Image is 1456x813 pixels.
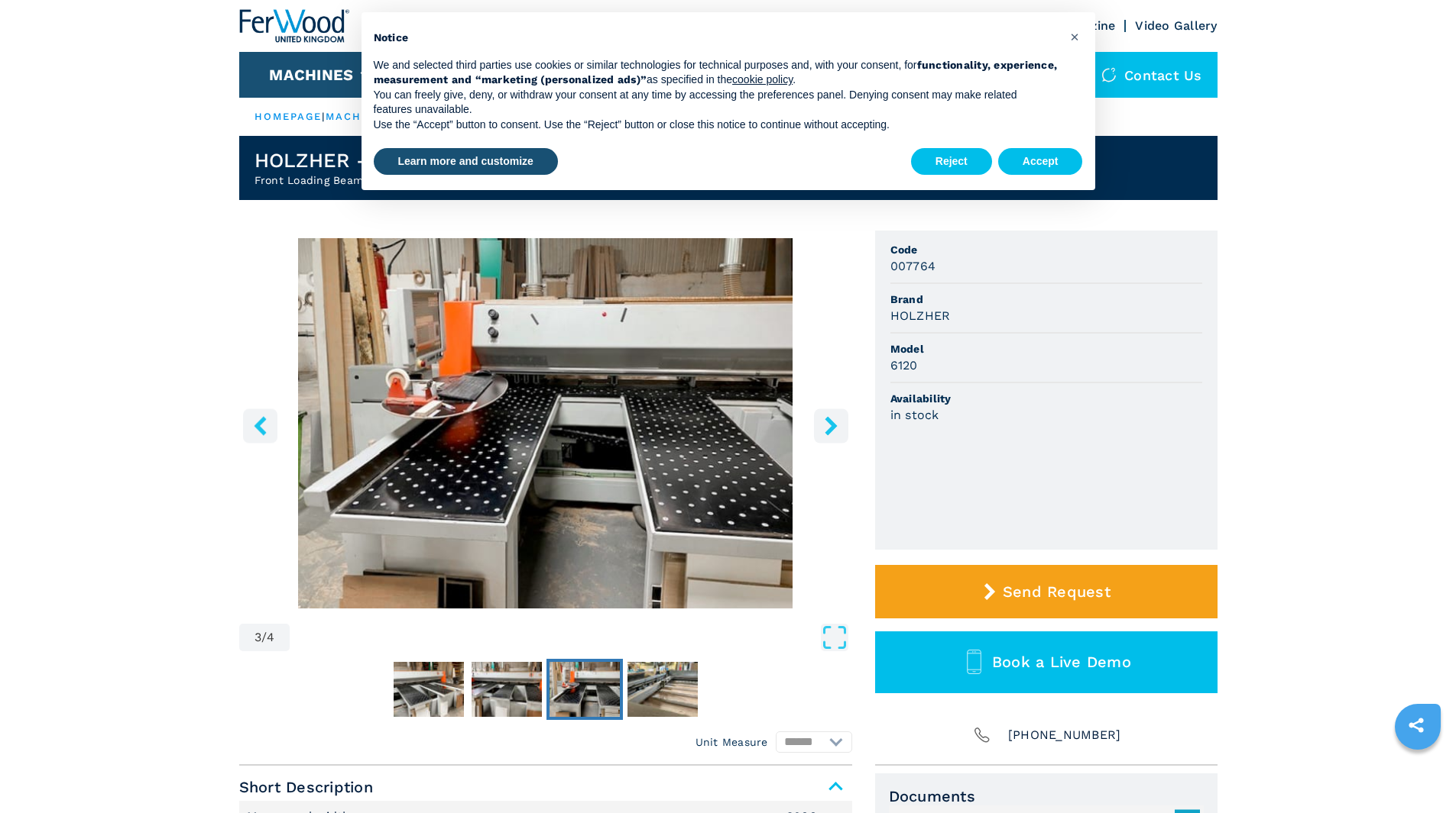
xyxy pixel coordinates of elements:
[1063,24,1088,49] button: Close this notice
[267,631,274,644] span: 4
[998,148,1083,176] button: Accept
[322,111,325,122] span: |
[890,391,1202,406] span: Availability
[374,59,1058,86] strong: functionality, experience, measurement and “marketing (personalized ads)”
[1135,18,1217,33] a: Video Gallery
[239,238,852,608] div: Go to Slide 3
[293,624,848,651] button: Open Fullscreen
[269,66,353,84] button: Machines
[1003,582,1111,601] span: Send Request
[1101,67,1117,82] img: Contact us
[261,631,267,644] span: /
[1086,52,1218,98] div: Contact us
[875,631,1218,693] button: Book a Live Demo
[255,631,261,644] span: 3
[374,58,1059,88] p: We and selected third parties use cookies or similar technologies for technical purposes and, wit...
[394,662,464,717] img: b737f9cae259e6cedb71e2991033afcb
[627,662,698,717] img: 95c7ea4c4eff18fee789cb15b6e59846
[374,88,1059,118] p: You can freely give, deny, or withdraw your consent at any time by accessing the preferences pane...
[374,31,1059,46] h2: Notice
[546,659,623,720] button: Go to Slide 3
[255,173,430,188] h2: Front Loading Beam Panel Saws
[239,238,852,608] img: Front Loading Beam Panel Saws HOLZHER 6120
[890,356,918,374] h3: 6120
[890,292,1202,307] span: Brand
[374,118,1059,133] p: Use the “Accept” button to consent. Use the “Reject” button or close this notice to continue with...
[890,307,951,324] h3: HOLZHER
[255,148,430,173] h1: HOLZHER - 6120
[243,408,277,443] button: left-button
[1070,27,1079,46] span: ×
[391,659,467,720] button: Go to Slide 1
[890,406,939,424] h3: in stock
[1397,706,1435,744] a: sharethis
[992,653,1131,671] span: Book a Live Demo
[239,9,349,43] img: Ferwood
[255,111,323,122] a: HOMEPAGE
[911,148,992,176] button: Reject
[890,341,1202,356] span: Model
[550,662,620,717] img: 316fe341933ca71ee3743152f840b251
[1008,724,1121,746] span: [PHONE_NUMBER]
[239,659,852,720] nav: Thumbnail Navigation
[696,734,768,750] em: Unit Measure
[889,787,1204,805] span: Documents
[326,111,391,122] a: machines
[732,73,793,85] a: cookie policy
[374,148,558,176] button: Learn more and customize
[875,565,1218,618] button: Send Request
[890,242,1202,257] span: Code
[624,659,701,720] button: Go to Slide 4
[469,659,545,720] button: Go to Slide 2
[890,257,936,275] h3: 007764
[472,662,542,717] img: bea1ac9a5a5299313c5ecdb00f77368d
[1391,744,1445,802] iframe: Chat
[814,408,848,443] button: right-button
[239,773,852,801] span: Short Description
[971,724,993,746] img: Phone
